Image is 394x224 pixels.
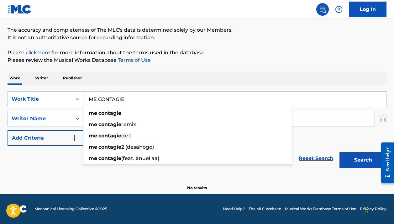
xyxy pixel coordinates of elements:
[12,115,68,122] div: Writer Name
[376,136,394,190] iframe: Resource Center
[363,194,394,224] iframe: Chat Widget
[121,121,136,127] span: remix
[33,72,50,85] p: Writer
[8,72,22,85] p: Work
[8,49,386,56] p: Please for more information about the terms used in the database.
[117,57,151,63] a: Terms of Use
[333,3,345,16] div: Help
[8,130,83,146] button: Add Criteria
[89,121,97,127] strong: me
[339,152,386,168] button: Search
[8,205,27,213] img: logo
[89,110,97,116] strong: me
[26,50,50,56] a: click here
[89,133,97,139] strong: me
[8,26,386,34] p: The accuracy and completeness of The MLC's data is determined solely by our Members.
[380,111,386,126] img: Delete Criterion
[98,121,121,127] strong: contagie
[121,155,159,161] span: (feat. anuel aa)
[335,6,343,13] img: help
[187,178,207,191] p: No results
[89,144,97,150] strong: me
[8,5,32,14] img: MLC Logo
[121,144,154,150] span: 2 (desahogo)
[12,95,68,103] div: Work Title
[8,91,386,171] form: Search Form
[249,206,281,212] a: The MLC Website
[98,155,121,161] strong: contagie
[319,6,326,13] img: search
[89,155,97,161] strong: me
[61,72,84,85] p: Publisher
[71,134,78,142] img: 9d2ae6d4665cec9f34b9.svg
[365,200,368,219] div: Drag
[285,206,356,212] a: Musical Works Database Terms of Use
[34,206,107,212] span: Mechanical Licensing Collective © 2025
[98,133,121,139] strong: contagie
[360,206,386,212] a: Privacy Policy
[8,56,386,64] p: Please review the Musical Works Database
[223,206,245,212] a: Need Help?
[349,2,386,17] a: Log In
[98,110,121,116] strong: contagie
[296,152,336,165] a: Reset Search
[121,133,133,139] span: de ti
[8,34,386,41] p: It is not an authoritative source for recording information.
[316,3,329,16] a: Public Search
[98,144,121,150] strong: contagie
